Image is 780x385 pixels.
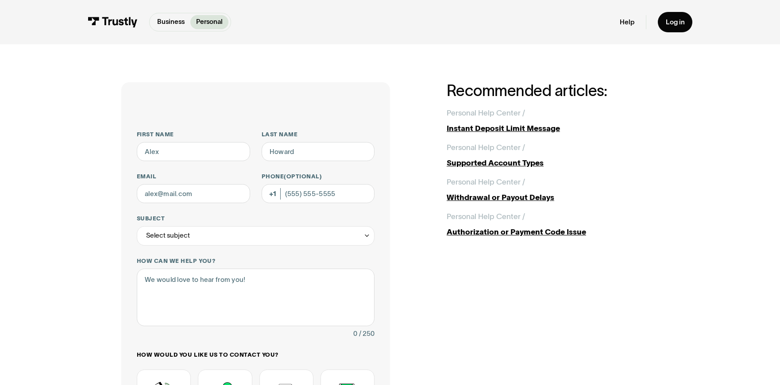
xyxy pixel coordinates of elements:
div: Supported Account Types [447,157,659,169]
div: Personal Help Center / [447,107,525,119]
a: Personal [190,15,228,29]
a: Personal Help Center /Instant Deposit Limit Message [447,107,659,134]
div: Select subject [137,226,375,245]
div: / 250 [359,328,375,339]
p: Business [157,17,185,27]
img: Trustly Logo [88,17,138,27]
label: How can we help you? [137,257,375,265]
label: How would you like us to contact you? [137,351,375,358]
a: Business [151,15,190,29]
div: Log in [666,18,685,27]
input: Alex [137,142,250,161]
label: Email [137,173,250,180]
label: Last name [262,131,375,138]
input: (555) 555-5555 [262,184,375,203]
input: Howard [262,142,375,161]
label: First name [137,131,250,138]
div: 0 [353,328,357,339]
div: Select subject [146,230,190,241]
a: Personal Help Center /Supported Account Types [447,142,659,169]
div: Authorization or Payment Code Issue [447,226,659,238]
label: Phone [262,173,375,180]
a: Personal Help Center /Withdrawal or Payout Delays [447,176,659,203]
div: Personal Help Center / [447,176,525,188]
div: Personal Help Center / [447,142,525,153]
div: Instant Deposit Limit Message [447,123,659,134]
p: Personal [196,17,223,27]
span: (Optional) [284,173,322,180]
a: Help [620,18,634,27]
a: Personal Help Center /Authorization or Payment Code Issue [447,211,659,238]
a: Log in [658,12,692,32]
h2: Recommended articles: [447,82,659,99]
input: alex@mail.com [137,184,250,203]
div: Personal Help Center / [447,211,525,222]
div: Withdrawal or Payout Delays [447,192,659,203]
label: Subject [137,215,375,222]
